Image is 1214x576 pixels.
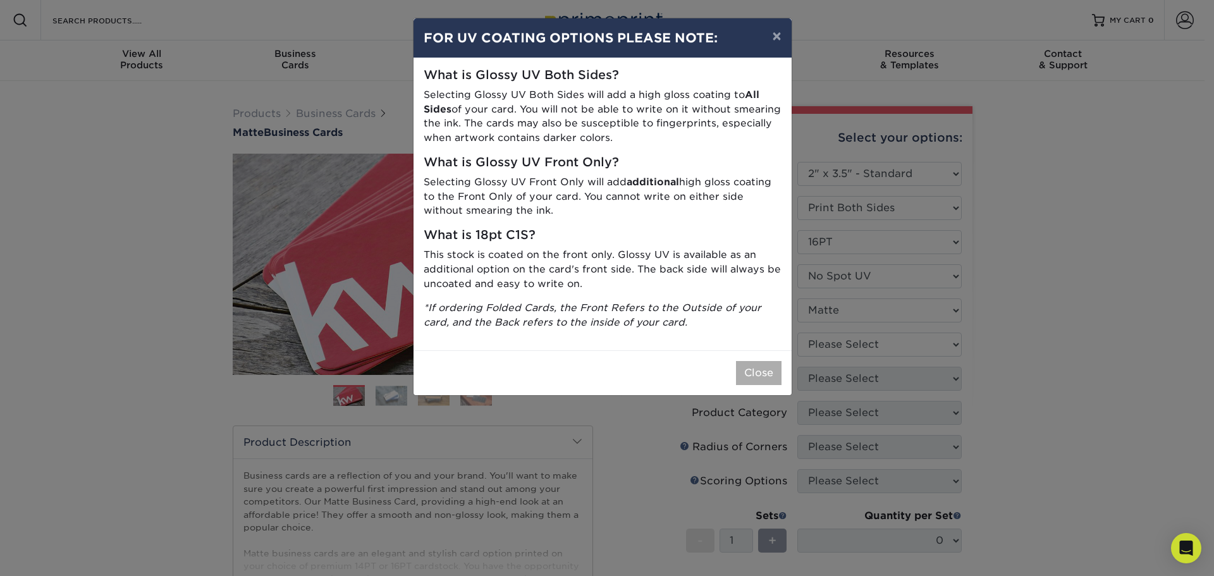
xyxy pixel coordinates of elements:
button: × [762,18,791,54]
div: Open Intercom Messenger [1171,533,1201,563]
p: Selecting Glossy UV Front Only will add high gloss coating to the Front Only of your card. You ca... [424,175,782,218]
h5: What is Glossy UV Front Only? [424,156,782,170]
strong: additional [627,176,679,188]
i: *If ordering Folded Cards, the Front Refers to the Outside of your card, and the Back refers to t... [424,302,761,328]
h5: What is Glossy UV Both Sides? [424,68,782,83]
p: Selecting Glossy UV Both Sides will add a high gloss coating to of your card. You will not be abl... [424,88,782,145]
h5: What is 18pt C1S? [424,228,782,243]
h4: FOR UV COATING OPTIONS PLEASE NOTE: [424,28,782,47]
button: Close [736,361,782,385]
strong: All Sides [424,89,759,115]
p: This stock is coated on the front only. Glossy UV is available as an additional option on the car... [424,248,782,291]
